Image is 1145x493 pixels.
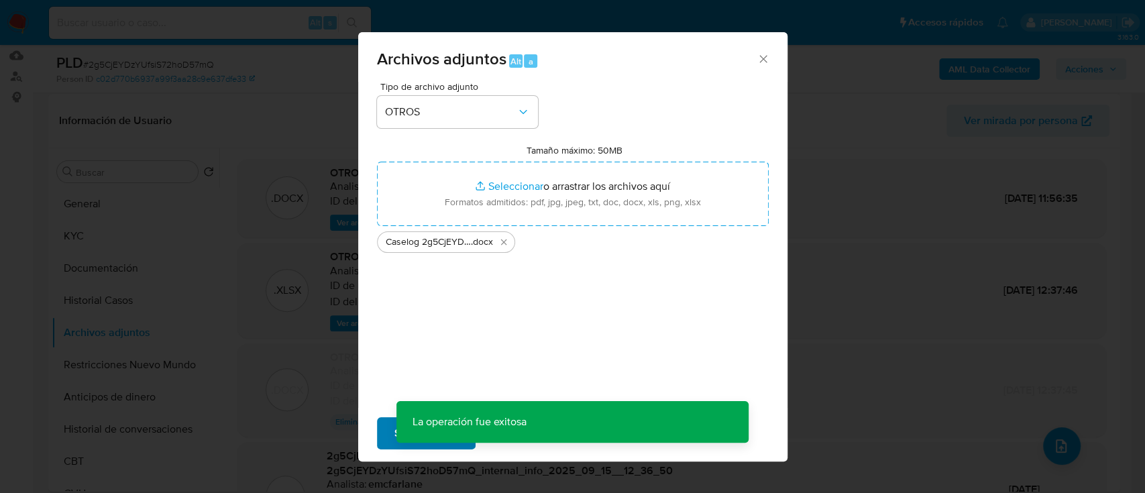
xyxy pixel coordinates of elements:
button: Eliminar Caselog 2g5CjEYDzYUfsiS72hoD57mQ V2.docx [496,234,512,250]
ul: Archivos seleccionados [377,226,769,253]
button: Subir archivo [377,417,476,449]
span: a [529,55,533,68]
span: Cancelar [498,419,542,448]
span: OTROS [385,105,516,119]
span: Caselog 2g5CjEYDzYUfsiS72hoD57mQ V2 [386,235,471,249]
span: Subir archivo [394,419,458,448]
button: OTROS [377,96,538,128]
button: Cerrar [757,52,769,64]
p: La operación fue exitosa [396,401,543,443]
span: .docx [471,235,493,249]
span: Alt [510,55,521,68]
span: Archivos adjuntos [377,47,506,70]
label: Tamaño máximo: 50MB [527,144,622,156]
span: Tipo de archivo adjunto [380,82,541,91]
